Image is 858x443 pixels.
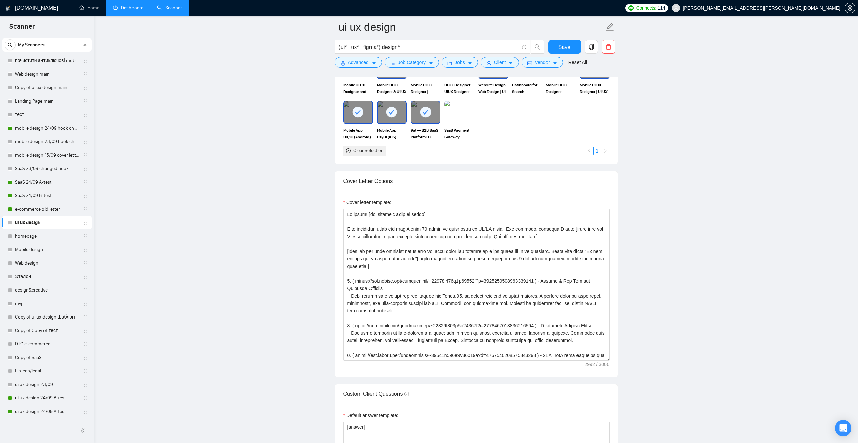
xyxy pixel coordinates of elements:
img: portfolio thumbnail image [444,101,474,124]
button: left [585,147,593,155]
span: info-circle [404,392,409,396]
span: Job Category [398,59,426,66]
span: 9at — B2B SaaS Platform UX Redesign, Figma Web design | UI UX designer [411,127,440,140]
a: почистити антиключові mobile design main [15,54,79,67]
span: Custom Client Questions [343,391,409,397]
span: Client [494,59,506,66]
span: folder [447,61,452,66]
button: right [601,147,610,155]
textarea: Cover letter template: [343,209,610,361]
a: SaaS 24/09 A-test [15,175,79,189]
span: holder [83,301,88,306]
span: holder [83,126,88,131]
span: holder [83,72,88,77]
span: holder [83,355,88,360]
span: Mobile UI UX Designer | Mobile App UI UX Designer for Retailer [411,82,440,95]
span: holder [83,395,88,401]
img: upwork-logo.png [628,5,634,11]
button: copy [585,40,598,54]
button: search [531,40,544,54]
span: holder [83,287,88,293]
li: Next Page [601,147,610,155]
a: mobile design 23/09 hook changed [15,135,79,148]
span: holder [83,314,88,320]
button: folderJobscaret-down [442,57,478,68]
a: Web design main [15,67,79,81]
span: Mobile UI UX Designer | UI UX Designer for Auto Parts Distributor [580,82,609,95]
span: idcard [527,61,532,66]
span: edit [605,23,614,31]
span: holder [83,368,88,374]
span: close-circle [346,148,351,153]
div: Open Intercom Messenger [835,420,851,436]
a: Web design [15,256,79,270]
span: holder [83,247,88,252]
span: holder [83,274,88,279]
a: Landing Page main [15,94,79,108]
a: ui ux design [15,216,79,229]
span: Connects: [636,4,656,12]
span: holder [83,328,88,333]
span: double-left [80,427,87,434]
img: logo [6,3,10,14]
span: Mobile UI UX Designer | Mobile App UI UX Designer for Meds Delivery [546,82,575,95]
a: Copy of SaaS [15,351,79,364]
label: Default answer template: [343,412,398,419]
a: e-commerce old letter [15,202,79,216]
span: holder [83,409,88,414]
span: holder [83,179,88,185]
a: mobile design 15/09 cover letter another first part [15,148,79,162]
span: holder [83,153,88,158]
span: My Scanners [18,38,45,52]
span: holder [83,341,88,347]
a: Copy of ui ux design Шаблон [15,310,79,324]
span: Scanner [4,22,40,36]
span: bars [390,61,395,66]
span: left [587,149,591,153]
button: barsJob Categorycaret-down [385,57,439,68]
a: searchScanner [157,5,182,11]
a: FinTech/legal [15,364,79,378]
span: holder [83,220,88,225]
label: Cover letter template: [343,199,391,206]
span: caret-down [372,61,376,66]
span: Mobile App UX/UI (Android) pharmacy chain — Figma | UI UX designer [343,127,373,140]
input: Scanner name... [338,19,604,35]
span: Jobs [455,59,465,66]
a: SaaS 23/09 changed hook [15,162,79,175]
a: Эталон [15,270,79,283]
span: caret-down [468,61,472,66]
a: Copy of Copy of тест [15,324,79,337]
a: mobile design 24/09 hook changed [15,121,79,135]
span: holder [83,233,88,239]
a: тест [15,108,79,121]
button: Save [548,40,581,54]
li: My Scanners [2,38,92,418]
a: setting [845,5,855,11]
span: Mobile UI UX Designer and Mobile App Design for E-Commerce Retailer [343,82,373,95]
span: holder [83,85,88,90]
span: holder [83,139,88,144]
a: dashboardDashboard [113,5,144,11]
span: setting [845,5,855,11]
a: 1 [594,147,601,155]
li: 1 [593,147,601,155]
a: ui ux design 24/09 B-test [15,391,79,405]
span: SaaS Payment Gateway Checkout — Figma Web design, UI UX designer [444,127,474,140]
a: homeHome [79,5,99,11]
span: delete [602,44,615,50]
span: Advanced [348,59,369,66]
span: copy [585,44,598,50]
button: settingAdvancedcaret-down [335,57,382,68]
span: holder [83,260,88,266]
span: Dashboard for Search Relevancy SaaS | UI UX Designer UIUX Designer [512,82,542,95]
a: design&creative [15,283,79,297]
span: caret-down [553,61,557,66]
span: search [531,44,544,50]
span: holder [83,58,88,63]
span: Website Design | Web Design | UI UX | UI/UX Design | e-Commerce Web [478,82,508,95]
a: DTC e-commerce [15,337,79,351]
a: SaaS 24/09 B-test [15,189,79,202]
span: Vendor [535,59,550,66]
span: setting [341,61,345,66]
